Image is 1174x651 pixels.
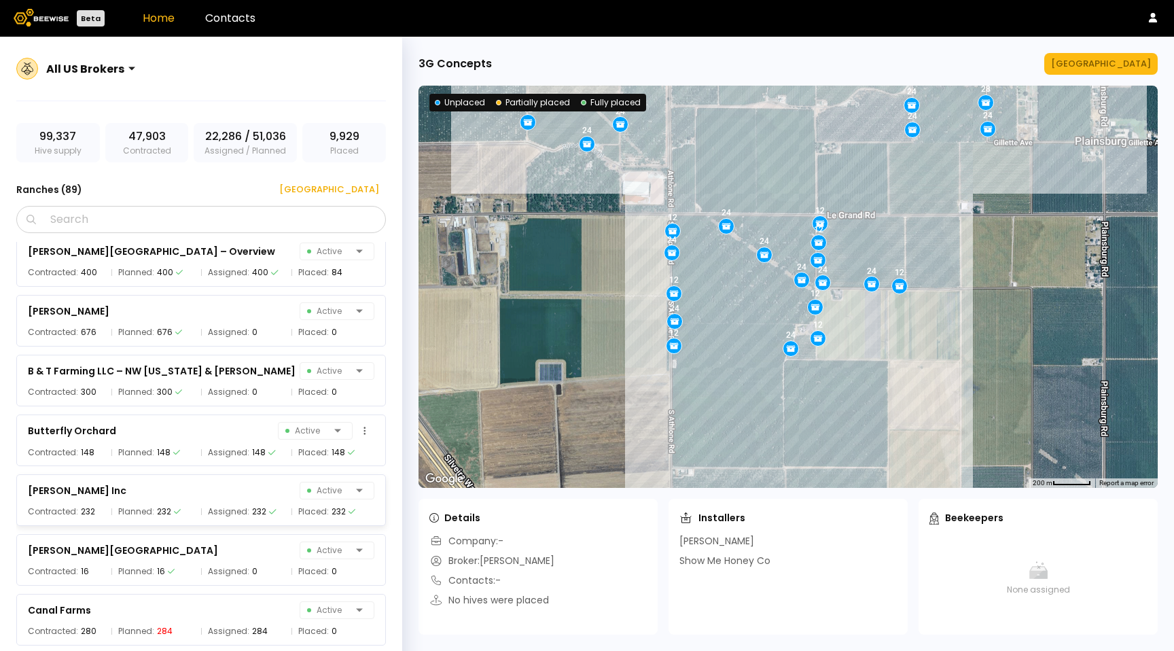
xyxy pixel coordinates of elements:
[679,534,754,548] div: [PERSON_NAME]
[307,243,351,260] span: Active
[496,96,570,109] div: Partially placed
[252,446,266,459] div: 148
[298,624,329,638] span: Placed:
[285,423,329,439] span: Active
[208,266,249,279] span: Assigned:
[81,565,89,578] div: 16
[28,542,218,559] div: [PERSON_NAME][GEOGRAPHIC_DATA]
[302,123,386,162] div: Placed
[1051,57,1151,71] div: [GEOGRAPHIC_DATA]
[330,128,359,145] span: 9,929
[981,84,991,94] div: 28
[422,470,467,488] img: Google
[811,289,820,298] div: 12
[205,10,255,26] a: Contacts
[118,446,154,459] span: Planned:
[679,554,770,568] div: Show Me Honey Co
[722,208,731,217] div: 24
[252,565,257,578] div: 0
[28,602,91,618] div: Canal Farms
[28,385,78,399] span: Contracted:
[81,505,95,518] div: 232
[307,482,351,499] span: Active
[429,554,554,568] div: Broker: [PERSON_NAME]
[760,236,769,246] div: 24
[1099,479,1154,487] a: Report a map error
[81,624,96,638] div: 280
[208,446,249,459] span: Assigned:
[208,325,249,339] span: Assigned:
[429,511,480,525] div: Details
[307,303,351,319] span: Active
[118,266,154,279] span: Planned:
[298,505,329,518] span: Placed:
[28,363,296,379] div: B & T Farming LLC – NW [US_STATE] & [PERSON_NAME]
[814,225,823,234] div: 12
[252,505,266,518] div: 232
[419,56,492,72] div: 3G Concepts
[208,505,249,518] span: Assigned:
[298,385,329,399] span: Placed:
[983,111,993,120] div: 24
[270,183,379,196] div: [GEOGRAPHIC_DATA]
[797,262,806,272] div: 24
[298,266,329,279] span: Placed:
[581,96,641,109] div: Fully placed
[1029,478,1095,488] button: Map Scale: 200 m per 53 pixels
[143,10,175,26] a: Home
[815,206,825,215] div: 12
[157,266,173,279] div: 400
[81,385,96,399] div: 300
[332,385,337,399] div: 0
[157,385,173,399] div: 300
[28,303,109,319] div: [PERSON_NAME]
[157,446,171,459] div: 148
[332,266,342,279] div: 84
[908,111,917,121] div: 24
[208,624,249,638] span: Assigned:
[668,213,677,222] div: 12
[429,574,501,588] div: Contacts: -
[252,385,257,399] div: 0
[16,180,82,199] h3: Ranches ( 89 )
[28,266,78,279] span: Contracted:
[118,505,154,518] span: Planned:
[307,602,351,618] span: Active
[81,446,94,459] div: 148
[28,624,78,638] span: Contracted:
[118,325,154,339] span: Planned:
[429,593,549,608] div: No hives were placed
[157,505,171,518] div: 232
[332,325,337,339] div: 0
[332,505,346,518] div: 232
[28,325,78,339] span: Contracted:
[582,126,592,135] div: 24
[907,87,917,96] div: 24
[77,10,105,27] div: Beta
[128,128,166,145] span: 47,903
[298,325,329,339] span: Placed:
[298,565,329,578] span: Placed:
[118,385,154,399] span: Planned:
[208,565,249,578] span: Assigned:
[679,511,745,525] div: Installers
[435,96,485,109] div: Unplaced
[263,179,386,200] button: [GEOGRAPHIC_DATA]
[81,325,96,339] div: 676
[929,534,1147,622] div: None assigned
[16,123,100,162] div: Hive supply
[28,423,116,439] div: Butterfly Orchard
[669,328,679,338] div: 12
[818,265,828,275] div: 24
[813,320,823,330] div: 12
[252,624,268,638] div: 284
[929,511,1003,525] div: Beekeepers
[194,123,297,162] div: Assigned / Planned
[14,9,69,27] img: Beewise logo
[46,60,124,77] div: All US Brokers
[81,266,97,279] div: 400
[332,565,337,578] div: 0
[118,624,154,638] span: Planned:
[786,330,796,340] div: 24
[157,325,173,339] div: 676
